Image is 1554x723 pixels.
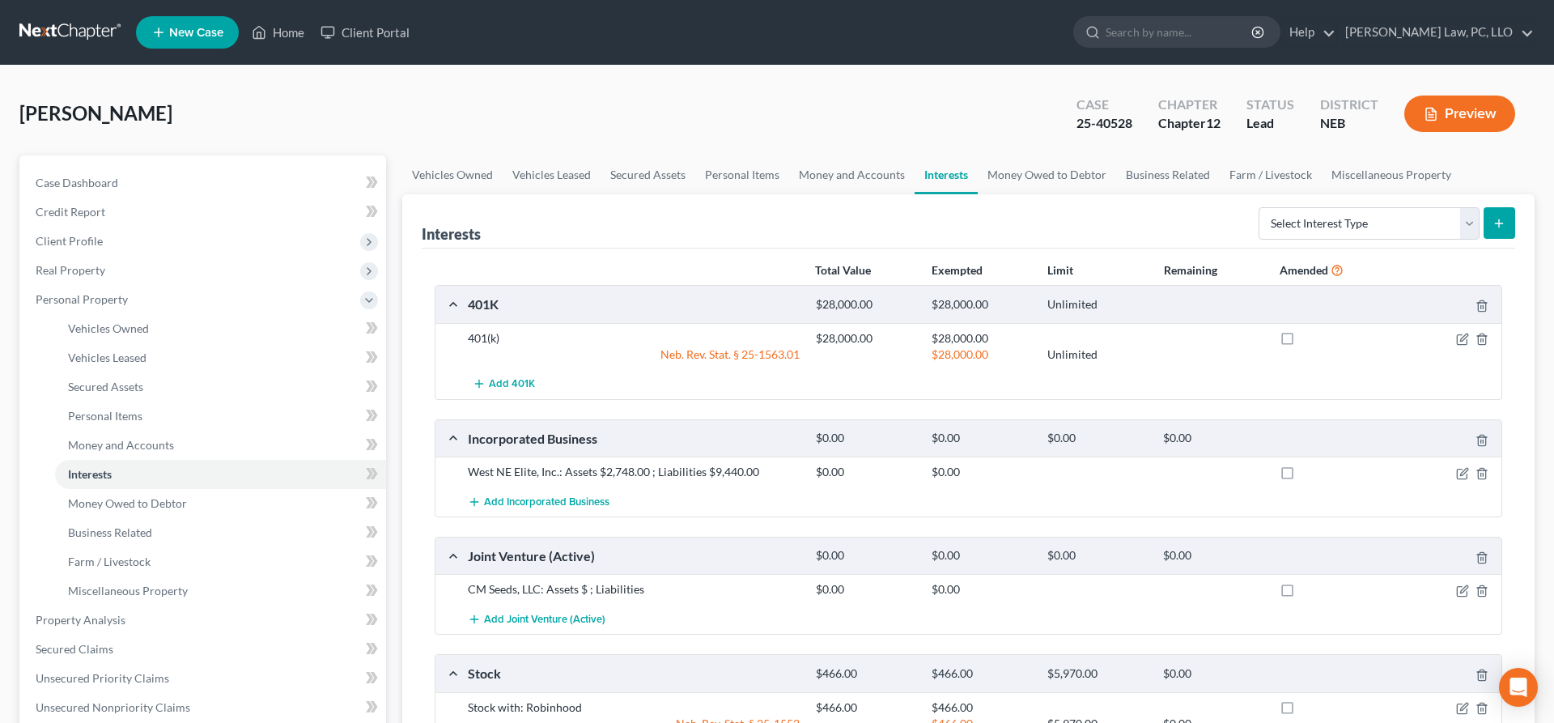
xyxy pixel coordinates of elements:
div: $28,000.00 [808,330,923,347]
span: Client Profile [36,234,103,248]
div: $28,000.00 [923,297,1039,313]
a: Interests [55,460,386,489]
div: District [1320,96,1378,114]
span: Business Related [68,525,152,539]
span: Real Property [36,263,105,277]
button: Preview [1404,96,1515,132]
div: $0.00 [808,464,923,480]
span: 12 [1206,115,1221,130]
div: $0.00 [808,431,923,446]
a: Money and Accounts [789,155,915,194]
div: $0.00 [923,581,1039,598]
div: Lead [1246,114,1294,133]
a: Secured Assets [55,372,386,402]
a: Miscellaneous Property [1322,155,1461,194]
div: $466.00 [923,700,1039,716]
a: [PERSON_NAME] Law, PC, LLO [1337,18,1534,47]
a: Unsecured Priority Claims [23,664,386,693]
div: $466.00 [923,666,1039,682]
a: Secured Claims [23,635,386,664]
a: Money Owed to Debtor [55,489,386,518]
a: Miscellaneous Property [55,576,386,606]
div: $0.00 [808,581,923,598]
div: $0.00 [1155,666,1271,682]
a: Secured Assets [601,155,695,194]
a: Home [244,18,312,47]
div: $466.00 [808,700,923,716]
strong: Amended [1280,263,1328,277]
div: Chapter [1158,114,1221,133]
div: CM Seeds, LLC: Assets $ ; Liabilities [460,581,808,598]
div: Unlimited [1039,297,1155,313]
div: $0.00 [1155,431,1271,446]
span: Add Incorporated Business [484,495,609,508]
div: Open Intercom Messenger [1499,668,1538,707]
div: $28,000.00 [923,330,1039,347]
div: $28,000.00 [923,347,1039,363]
div: 25-40528 [1076,114,1132,133]
span: Interests [68,467,112,481]
strong: Exempted [932,263,983,277]
div: Status [1246,96,1294,114]
span: Case Dashboard [36,176,118,189]
div: Neb. Rev. Stat. § 25-1563.01 [460,347,808,363]
div: $0.00 [1039,548,1155,564]
input: Search by name... [1106,17,1254,47]
div: Stock [460,665,808,682]
a: Vehicles Owned [55,314,386,343]
a: Business Related [1116,155,1220,194]
button: Add Joint Venture (Active) [468,604,605,634]
div: NEB [1320,114,1378,133]
strong: Limit [1047,263,1073,277]
a: Help [1281,18,1335,47]
div: $0.00 [1039,431,1155,446]
div: $28,000.00 [808,297,923,313]
span: New Case [169,27,223,39]
span: Personal Items [68,409,142,423]
a: Property Analysis [23,606,386,635]
a: Client Portal [312,18,418,47]
a: Case Dashboard [23,168,386,198]
strong: Remaining [1164,263,1217,277]
div: $0.00 [923,548,1039,564]
a: Personal Items [55,402,386,431]
div: $0.00 [1155,548,1271,564]
button: Add Incorporated Business [468,487,609,517]
strong: Total Value [815,263,871,277]
a: Business Related [55,518,386,547]
span: Property Analysis [36,613,125,627]
div: $0.00 [808,548,923,564]
div: $5,970.00 [1039,666,1155,682]
a: Interests [915,155,978,194]
span: Unsecured Nonpriority Claims [36,700,190,714]
div: 401(k) [460,330,808,347]
div: Stock with: Robinhood [460,700,808,716]
span: [PERSON_NAME] [19,101,172,125]
span: Personal Property [36,292,128,306]
a: Credit Report [23,198,386,227]
span: Farm / Livestock [68,555,151,568]
div: Interests [422,224,481,244]
span: Secured Assets [68,380,143,393]
button: Add 401K [468,369,539,399]
span: Add 401K [489,378,535,391]
a: Money and Accounts [55,431,386,460]
span: Vehicles Owned [68,321,149,335]
span: Money Owed to Debtor [68,496,187,510]
a: Money Owed to Debtor [978,155,1116,194]
span: Vehicles Leased [68,351,146,364]
a: Personal Items [695,155,789,194]
span: Unsecured Priority Claims [36,671,169,685]
span: Credit Report [36,205,105,219]
a: Farm / Livestock [55,547,386,576]
div: Case [1076,96,1132,114]
div: Unlimited [1039,347,1155,363]
div: West NE Elite, Inc.: Assets $2,748.00 ; Liabilities $9,440.00 [460,464,808,480]
a: Vehicles Leased [503,155,601,194]
div: Chapter [1158,96,1221,114]
div: $466.00 [808,666,923,682]
a: Unsecured Nonpriority Claims [23,693,386,722]
span: Miscellaneous Property [68,584,188,598]
span: Money and Accounts [68,438,174,452]
div: $0.00 [923,464,1039,480]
